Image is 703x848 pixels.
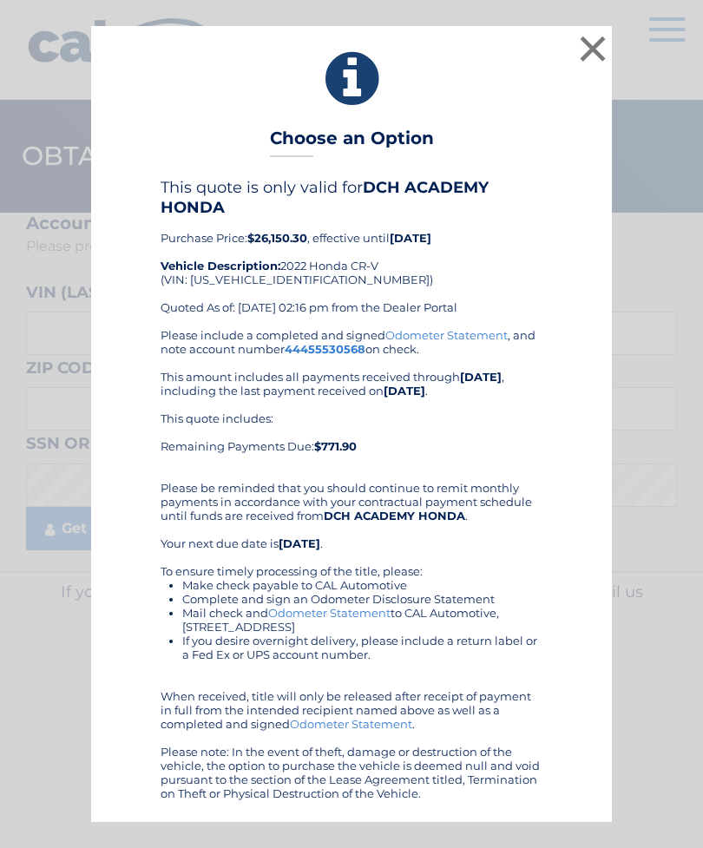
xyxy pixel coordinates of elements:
a: Odometer Statement [290,717,412,731]
a: Odometer Statement [268,606,391,620]
li: Complete and sign an Odometer Disclosure Statement [182,592,542,606]
h4: This quote is only valid for [161,178,542,216]
div: This quote includes: Remaining Payments Due: [161,411,542,467]
b: [DATE] [460,370,502,384]
b: $26,150.30 [247,231,307,245]
div: Please include a completed and signed , and note account number on check. This amount includes al... [161,328,542,800]
button: × [575,31,610,66]
b: [DATE] [390,231,431,245]
strong: Vehicle Description: [161,259,280,273]
b: $771.90 [314,439,357,453]
li: If you desire overnight delivery, please include a return label or a Fed Ex or UPS account number. [182,634,542,661]
div: Purchase Price: , effective until 2022 Honda CR-V (VIN: [US_VEHICLE_IDENTIFICATION_NUMBER]) Quote... [161,178,542,327]
li: Mail check and to CAL Automotive, [STREET_ADDRESS] [182,606,542,634]
li: Make check payable to CAL Automotive [182,578,542,592]
b: [DATE] [279,536,320,550]
b: DCH ACADEMY HONDA [161,178,489,216]
b: [DATE] [384,384,425,398]
a: 44455530568 [285,342,365,356]
a: Odometer Statement [385,328,508,342]
h3: Choose an Option [270,128,434,158]
b: DCH ACADEMY HONDA [324,509,465,523]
